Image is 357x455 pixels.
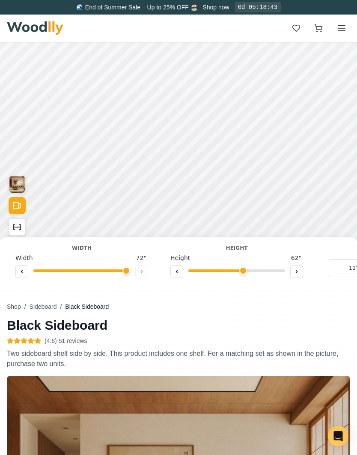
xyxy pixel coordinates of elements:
img: Gallery [9,190,25,207]
button: Pick Your Discount [130,15,180,23]
span: (4.6) 51 reviews [45,337,87,345]
span: / [60,302,62,311]
button: Show Dimensions [9,233,26,250]
span: Black Sideboard [65,302,109,311]
p: Two sideboard shelf side by side. This product includes one shelf. For a matching set as shown in... [7,349,350,369]
div: Open Intercom Messenger [328,426,348,446]
span: / [24,302,26,311]
h1: Black Sideboard [7,318,350,333]
button: View Gallery [9,190,26,207]
button: Toggle price visibility [15,12,29,26]
span: 72 " [134,268,148,277]
div: Width [15,258,148,266]
span: Width [15,268,33,277]
button: Shop [7,302,21,311]
div: Height [170,258,303,266]
span: 62 " [289,268,303,277]
button: Sideboard [30,302,57,311]
div: 0d 05:18:43 [235,2,281,12]
a: Shop now [202,4,229,11]
button: 25% off [97,12,126,25]
img: Woodlly [7,21,63,35]
span: 🌊 End of Summer Sale – Up to 25% OFF 🏖️ – [76,4,202,11]
button: Open All Doors and Drawers [9,211,26,228]
span: Height [170,268,190,277]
